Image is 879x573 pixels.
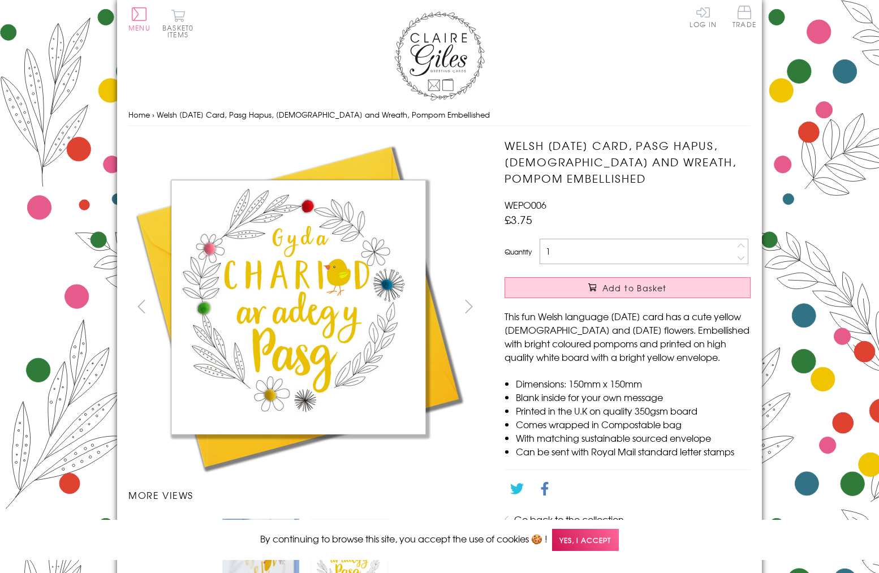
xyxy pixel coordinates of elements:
[552,529,619,551] span: Yes, I accept
[128,109,150,120] a: Home
[516,445,751,458] li: Can be sent with Royal Mail standard letter stamps
[152,109,154,120] span: ›
[505,137,751,186] h1: Welsh [DATE] Card, Pasg Hapus, [DEMOGRAPHIC_DATA] and Wreath, Pompom Embellished
[128,137,468,477] img: Welsh Easter Card, Pasg Hapus, Chick and Wreath, Pompom Embellished
[128,23,150,33] span: Menu
[128,488,482,502] h3: More views
[516,431,751,445] li: With matching sustainable sourced envelope
[162,9,193,38] button: Basket0 items
[516,404,751,417] li: Printed in the U.K on quality 350gsm board
[128,294,154,319] button: prev
[732,6,756,28] span: Trade
[157,109,490,120] span: Welsh [DATE] Card, Pasg Hapus, [DEMOGRAPHIC_DATA] and Wreath, Pompom Embellished
[732,6,756,30] a: Trade
[690,6,717,28] a: Log In
[167,23,193,40] span: 0 items
[516,417,751,431] li: Comes wrapped in Compostable bag
[602,282,667,294] span: Add to Basket
[394,11,485,101] img: Claire Giles Greetings Cards
[505,247,532,257] label: Quantity
[128,104,751,127] nav: breadcrumbs
[516,390,751,404] li: Blank inside for your own message
[505,198,546,212] span: WEPO006
[505,277,751,298] button: Add to Basket
[516,377,751,390] li: Dimensions: 150mm x 150mm
[128,7,150,31] button: Menu
[456,294,482,319] button: next
[505,309,751,364] p: This fun Welsh language [DATE] card has a cute yellow [DEMOGRAPHIC_DATA] and [DATE] flowers. Embe...
[505,212,532,227] span: £3.75
[514,512,624,526] a: Go back to the collection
